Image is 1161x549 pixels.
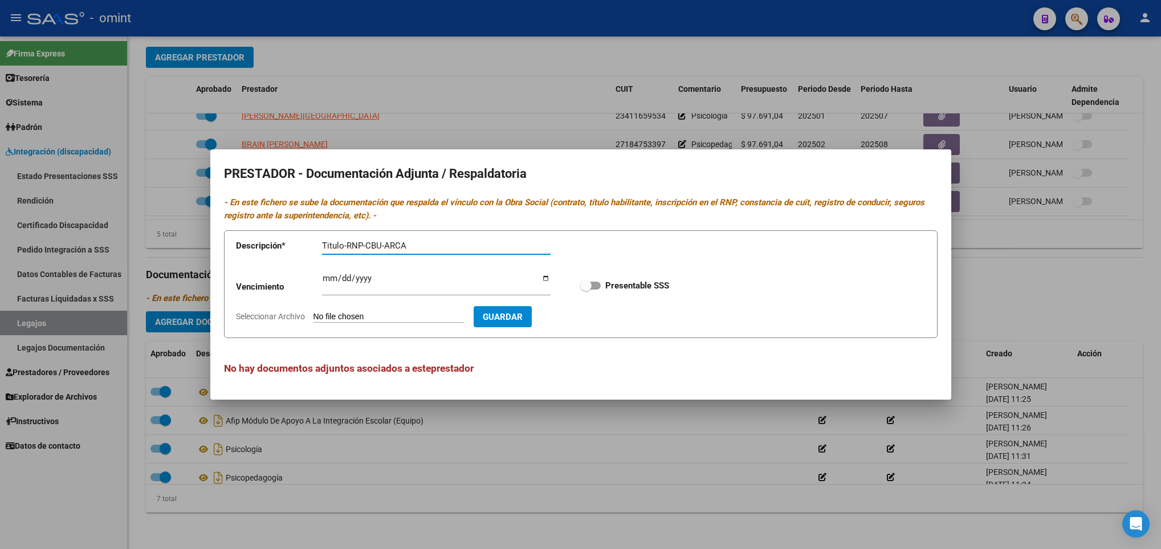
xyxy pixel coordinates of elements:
[236,312,305,321] span: Seleccionar Archivo
[224,197,924,221] i: - En este fichero se sube la documentación que respalda el vínculo con la Obra Social (contrato, ...
[236,280,322,294] p: Vencimiento
[605,280,669,291] strong: Presentable SSS
[224,361,938,376] h3: No hay documentos adjuntos asociados a este
[474,306,532,327] button: Guardar
[1122,510,1150,538] div: Open Intercom Messenger
[431,363,474,374] span: prestador
[224,163,938,185] h2: PRESTADOR - Documentación Adjunta / Respaldatoria
[236,239,322,253] p: Descripción
[483,312,523,322] span: Guardar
